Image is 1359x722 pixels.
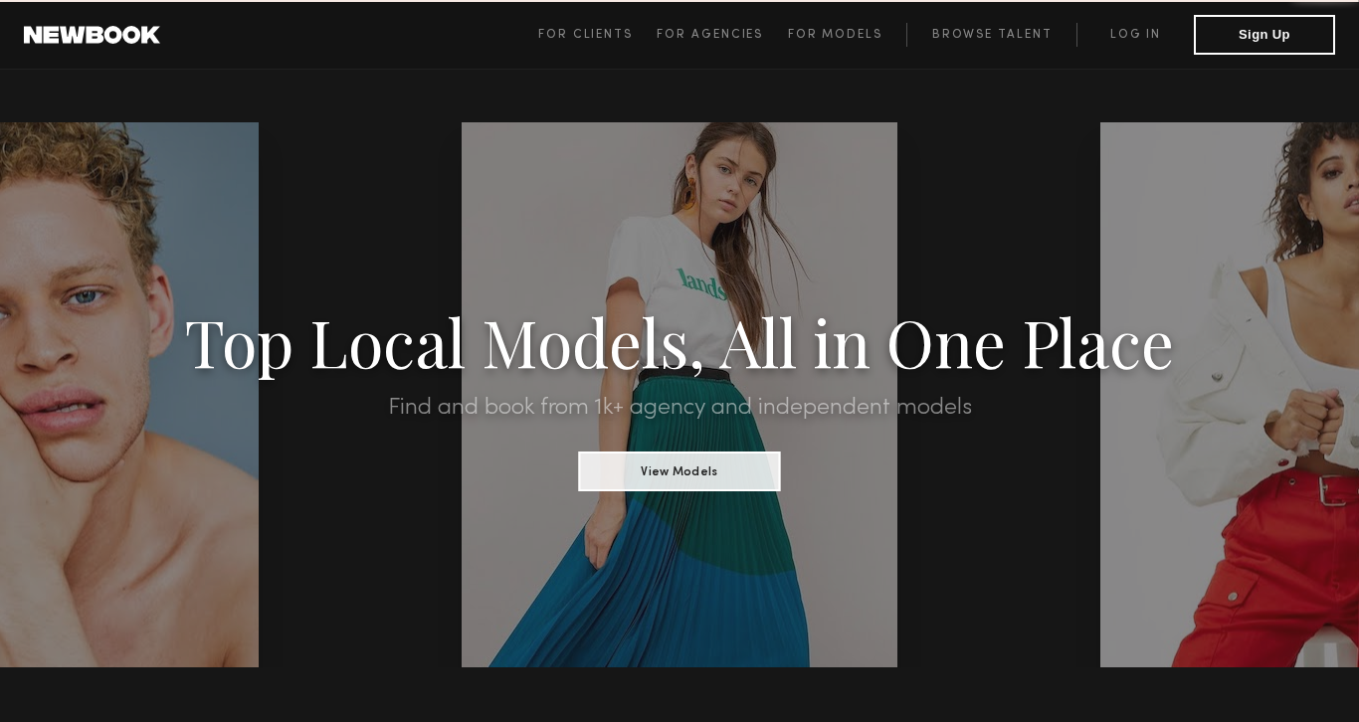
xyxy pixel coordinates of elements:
[101,310,1257,372] h1: Top Local Models, All in One Place
[657,23,787,47] a: For Agencies
[579,458,781,480] a: View Models
[538,23,657,47] a: For Clients
[788,23,907,47] a: For Models
[1194,15,1335,55] button: Sign Up
[788,29,882,41] span: For Models
[538,29,633,41] span: For Clients
[657,29,763,41] span: For Agencies
[906,23,1076,47] a: Browse Talent
[101,396,1257,420] h2: Find and book from 1k+ agency and independent models
[579,451,781,491] button: View Models
[1076,23,1194,47] a: Log in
